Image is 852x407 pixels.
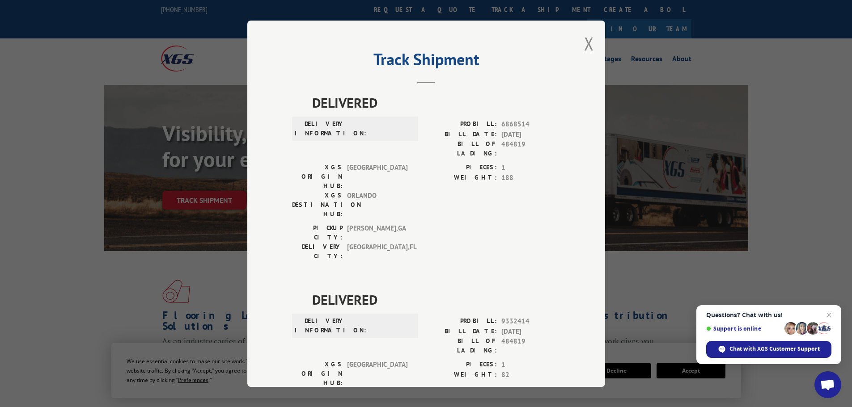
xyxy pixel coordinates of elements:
h2: Track Shipment [292,53,560,70]
label: PIECES: [426,360,497,370]
span: [DATE] [501,129,560,139]
label: WEIGHT: [426,369,497,380]
label: PROBILL: [426,119,497,130]
span: Questions? Chat with us! [706,311,831,319]
span: DELIVERED [312,92,560,113]
div: Open chat [814,371,841,398]
label: BILL DATE: [426,326,497,336]
label: XGS ORIGIN HUB: [292,360,343,388]
label: BILL DATE: [426,129,497,139]
label: BILL OF LADING: [426,336,497,355]
label: PROBILL: [426,316,497,327]
label: XGS ORIGIN HUB: [292,163,343,191]
label: XGS DESTINATION HUB: [292,191,343,219]
span: 484819 [501,336,560,355]
span: [GEOGRAPHIC_DATA] [347,360,407,388]
div: Chat with XGS Customer Support [706,341,831,358]
label: DELIVERY INFORMATION: [295,119,345,138]
span: DELIVERED [312,290,560,310]
span: [GEOGRAPHIC_DATA] , FL [347,242,407,261]
span: 6868514 [501,119,560,130]
label: PICKUP CITY: [292,223,343,242]
span: 1 [501,163,560,173]
span: [GEOGRAPHIC_DATA] [347,163,407,191]
label: PIECES: [426,163,497,173]
span: 188 [501,172,560,183]
span: Chat with XGS Customer Support [729,345,820,353]
span: 9332414 [501,316,560,327]
label: DELIVERY INFORMATION: [295,316,345,335]
span: [DATE] [501,326,560,336]
span: 1 [501,360,560,370]
span: 82 [501,369,560,380]
label: WEIGHT: [426,172,497,183]
span: 484819 [501,139,560,158]
span: Close chat [824,310,835,320]
span: [PERSON_NAME] , GA [347,223,407,242]
button: Close modal [584,32,594,55]
label: DELIVERY CITY: [292,242,343,261]
span: ORLANDO [347,191,407,219]
span: Support is online [706,325,781,332]
label: BILL OF LADING: [426,139,497,158]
